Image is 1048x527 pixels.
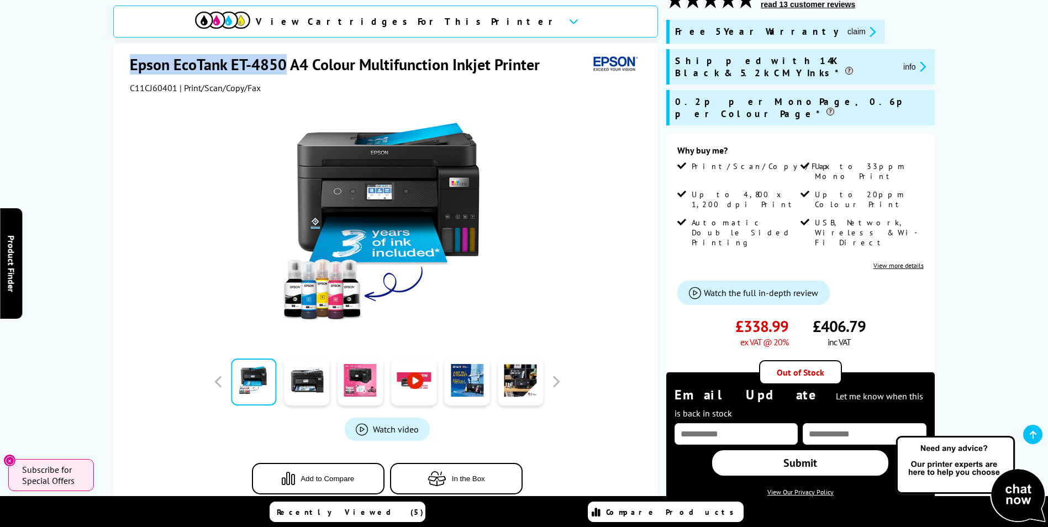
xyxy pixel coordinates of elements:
button: In the Box [390,463,523,494]
span: In the Box [452,475,485,483]
span: Compare Products [606,507,740,517]
span: Print/Scan/Copy/Fax [692,161,834,171]
span: Automatic Double Sided Printing [692,218,798,247]
a: Recently Viewed (5) [270,502,425,522]
span: Up to 33ppm Mono Print [815,161,921,181]
div: Why buy me? [677,145,924,161]
span: Subscribe for Special Offers [22,464,83,486]
img: Open Live Chat window [893,434,1048,525]
div: Email Update [675,386,926,420]
img: Epson EcoTank ET-4850 [279,115,496,332]
div: Out of Stock [759,360,842,384]
img: Epson [589,54,640,75]
span: Up to 20ppm Colour Print [815,189,921,209]
span: £406.79 [813,316,866,336]
span: | Print/Scan/Copy/Fax [180,82,261,93]
a: Submit [712,450,888,476]
span: Recently Viewed (5) [277,507,424,517]
a: View Our Privacy Policy [767,488,834,496]
a: Product_All_Videos [345,418,430,441]
button: promo-description [900,60,929,73]
span: £338.99 [735,316,788,336]
span: Watch the full in-depth review [704,287,818,298]
button: Close [3,454,16,467]
h1: Epson EcoTank ET-4850 A4 Colour Multifunction Inkjet Printer [130,54,551,75]
span: USB, Network, Wireless & Wi-Fi Direct [815,218,921,247]
span: Watch video [373,424,419,435]
a: Compare Products [588,502,744,522]
span: inc VAT [828,336,851,347]
span: View Cartridges For This Printer [256,15,560,28]
span: Product Finder [6,235,17,292]
span: 0.2p per Mono Page, 0.6p per Colour Page* [675,96,929,120]
a: View more details [873,261,924,270]
span: Let me know when this is back in stock [675,391,923,419]
button: promo-description [844,25,879,38]
button: Add to Compare [252,463,385,494]
span: Free 5 Year Warranty [675,25,839,38]
span: Add to Compare [301,475,354,483]
span: Shipped with 14K Black & 5.2k CMY Inks* [675,55,894,79]
img: cmyk-icon.svg [195,12,250,29]
span: C11CJ60401 [130,82,177,93]
span: ex VAT @ 20% [740,336,788,347]
span: Up to 4,800 x 1,200 dpi Print [692,189,798,209]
